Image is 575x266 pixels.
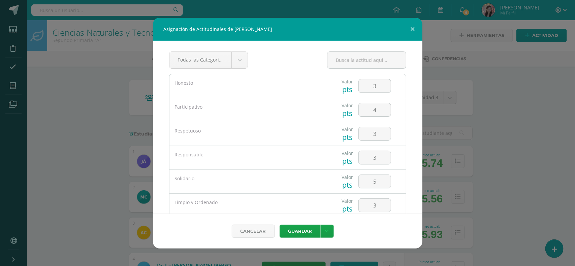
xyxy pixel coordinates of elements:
[342,150,353,156] div: Valor
[232,225,275,238] a: Cancelar
[175,80,322,86] div: Honesto
[342,126,353,132] div: Valor
[359,175,391,188] input: Score
[342,109,353,118] div: pts
[342,78,353,85] div: Valor
[342,102,353,109] div: Valor
[175,175,322,182] div: Solidario
[169,52,248,68] a: Todas las Categorias
[175,127,322,134] div: Respetuoso
[280,225,321,238] button: Guardar
[178,52,223,68] span: Todas las Categorias
[359,151,391,164] input: Score
[342,198,353,204] div: Valor
[342,174,353,180] div: Valor
[327,52,406,68] input: Busca la actitud aqui...
[342,156,353,166] div: pts
[403,18,422,41] button: Close (Esc)
[342,180,353,190] div: pts
[359,127,391,140] input: Score
[175,151,322,158] div: Responsable
[359,199,391,212] input: Score
[359,79,391,92] input: Score
[175,199,322,206] div: Limpio y Ordenado
[359,103,391,116] input: Score
[342,132,353,142] div: pts
[175,104,322,110] div: Participativo
[342,204,353,214] div: pts
[342,85,353,94] div: pts
[153,18,422,41] div: Asignación de Actitudinales de [PERSON_NAME]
